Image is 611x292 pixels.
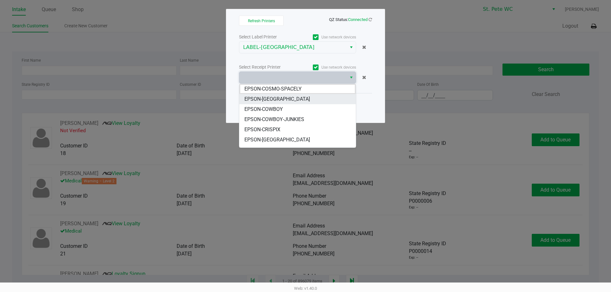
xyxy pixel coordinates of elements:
button: Select [347,72,356,83]
label: Use network devices [298,34,356,40]
span: LABEL-[GEOGRAPHIC_DATA] [243,44,343,51]
div: Select Label Printer [239,34,298,40]
span: Refresh Printers [248,19,275,23]
span: Connected [348,17,368,22]
button: Select [347,42,356,53]
span: EPSON-[GEOGRAPHIC_DATA] [244,136,310,144]
span: EPSON-COWBOY-JUNKIES [244,116,304,123]
div: Select Receipt Printer [239,64,298,71]
span: EPSON-CRISPIX [244,126,280,133]
span: EPSON-COSMO-SPACELY [244,85,302,93]
span: EPSON-[GEOGRAPHIC_DATA] [244,95,310,103]
span: EPSON-CROOKEDX [244,146,288,154]
span: Web: v1.40.0 [294,286,317,291]
label: Use network devices [298,65,356,70]
span: EPSON-COWBOY [244,105,283,113]
span: QZ Status: [329,17,372,22]
button: Refresh Printers [239,16,284,26]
